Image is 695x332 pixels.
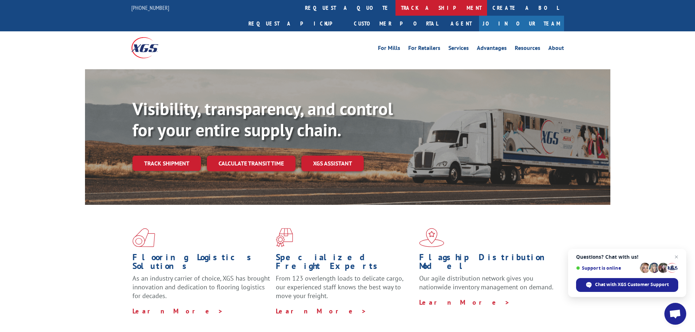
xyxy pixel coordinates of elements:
[301,156,364,171] a: XGS ASSISTANT
[664,303,686,325] a: Open chat
[207,156,296,171] a: Calculate transit time
[548,45,564,53] a: About
[419,253,557,274] h1: Flagship Distribution Model
[408,45,440,53] a: For Retailers
[276,307,367,315] a: Learn More >
[419,228,444,247] img: xgs-icon-flagship-distribution-model-red
[132,307,223,315] a: Learn More >
[595,281,669,288] span: Chat with XGS Customer Support
[276,228,293,247] img: xgs-icon-focused-on-flooring-red
[132,228,155,247] img: xgs-icon-total-supply-chain-intelligence-red
[243,16,348,31] a: Request a pickup
[276,274,414,306] p: From 123 overlength loads to delicate cargo, our experienced staff knows the best way to move you...
[576,265,637,271] span: Support is online
[132,156,201,171] a: Track shipment
[576,278,678,292] span: Chat with XGS Customer Support
[479,16,564,31] a: Join Our Team
[443,16,479,31] a: Agent
[378,45,400,53] a: For Mills
[132,253,270,274] h1: Flooring Logistics Solutions
[419,298,510,306] a: Learn More >
[576,254,678,260] span: Questions? Chat with us!
[448,45,469,53] a: Services
[131,4,169,11] a: [PHONE_NUMBER]
[348,16,443,31] a: Customer Portal
[276,253,414,274] h1: Specialized Freight Experts
[477,45,507,53] a: Advantages
[132,97,393,141] b: Visibility, transparency, and control for your entire supply chain.
[419,274,553,291] span: Our agile distribution network gives you nationwide inventory management on demand.
[515,45,540,53] a: Resources
[132,274,270,300] span: As an industry carrier of choice, XGS has brought innovation and dedication to flooring logistics...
